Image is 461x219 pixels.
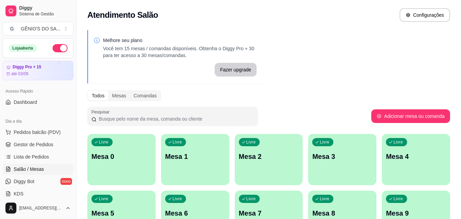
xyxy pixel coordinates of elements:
p: Mesa 9 [386,208,446,218]
a: Gestor de Pedidos [3,139,73,150]
p: Melhore seu plano [103,37,257,44]
div: Dia a dia [3,116,73,127]
p: Mesa 0 [91,152,152,161]
label: Pesquisar [91,109,112,115]
div: GÊNIO'S DO SA ... [21,25,60,32]
span: [EMAIL_ADDRESS][DOMAIN_NAME] [19,205,62,211]
button: Alterar Status [53,44,68,52]
span: Lista de Pedidos [14,153,49,160]
p: Livre [173,196,182,202]
p: Livre [99,196,109,202]
a: Diggy Botnovo [3,176,73,187]
button: LivreMesa 3 [308,134,376,185]
p: Livre [173,139,182,145]
span: Pedidos balcão (PDV) [14,129,61,136]
div: Todos [88,91,108,100]
button: [EMAIL_ADDRESS][DOMAIN_NAME] [3,200,73,216]
span: Salão / Mesas [14,166,44,173]
button: LivreMesa 2 [235,134,303,185]
a: Diggy Pro + 15até 03/09 [3,61,73,80]
p: Livre [246,196,256,202]
button: Configurações [400,8,450,22]
a: Dashboard [3,97,73,108]
button: Adicionar mesa ou comanda [371,109,450,123]
a: Salão / Mesas [3,164,73,175]
button: LivreMesa 1 [161,134,229,185]
button: Pedidos balcão (PDV) [3,127,73,138]
span: Sistema de Gestão [19,11,71,17]
div: Mesas [108,91,130,100]
span: G [9,25,15,32]
span: KDS [14,190,24,197]
p: Livre [246,139,256,145]
p: Mesa 4 [386,152,446,161]
p: Você tem 15 mesas / comandas disponíveis. Obtenha o Diggy Pro + 30 para ter acesso a 30 mesas/com... [103,45,257,59]
p: Mesa 8 [312,208,372,218]
div: Comandas [130,91,161,100]
p: Livre [393,139,403,145]
p: Livre [393,196,403,202]
p: Livre [320,196,329,202]
p: Livre [320,139,329,145]
p: Mesa 6 [165,208,225,218]
button: LivreMesa 0 [87,134,156,185]
button: LivreMesa 4 [382,134,450,185]
div: Loja aberta [9,44,37,52]
p: Livre [99,139,109,145]
button: Select a team [3,22,73,36]
a: Lista de Pedidos [3,151,73,162]
span: Gestor de Pedidos [14,141,53,148]
p: Mesa 5 [91,208,152,218]
input: Pesquisar [97,115,254,122]
p: Mesa 2 [239,152,299,161]
div: Acesso Rápido [3,86,73,97]
article: Diggy Pro + 15 [13,65,41,70]
span: Diggy [19,5,71,11]
a: KDS [3,188,73,199]
p: Mesa 7 [239,208,299,218]
p: Mesa 3 [312,152,372,161]
h2: Atendimento Salão [87,10,158,20]
article: até 03/09 [11,71,28,77]
span: Dashboard [14,99,37,106]
button: Fazer upgrade [215,63,257,77]
p: Mesa 1 [165,152,225,161]
span: Diggy Bot [14,178,34,185]
a: DiggySistema de Gestão [3,3,73,19]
